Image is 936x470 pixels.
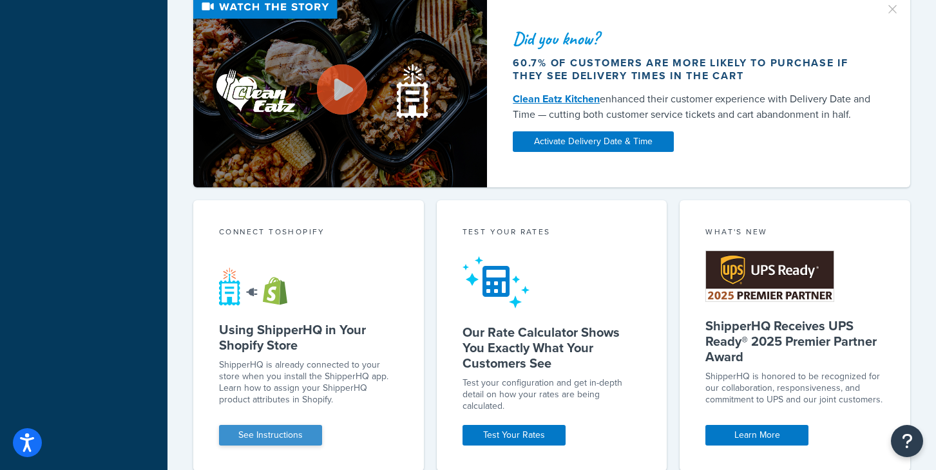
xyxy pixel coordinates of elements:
a: Clean Eatz Kitchen [513,91,600,106]
h5: ShipperHQ Receives UPS Ready® 2025 Premier Partner Award [705,318,884,364]
a: Activate Delivery Date & Time [513,131,674,152]
div: enhanced their customer experience with Delivery Date and Time — cutting both customer service ti... [513,91,879,122]
div: What's New [705,226,884,241]
div: Test your rates [463,226,642,241]
a: See Instructions [219,425,322,446]
p: ShipperHQ is already connected to your store when you install the ShipperHQ app. Learn how to ass... [219,359,398,406]
div: Test your configuration and get in-depth detail on how your rates are being calculated. [463,377,642,412]
h5: Our Rate Calculator Shows You Exactly What Your Customers See [463,324,642,371]
a: Learn More [705,425,808,446]
p: ShipperHQ is honored to be recognized for our collaboration, responsiveness, and commitment to UP... [705,371,884,406]
div: Connect to Shopify [219,226,398,241]
a: Test Your Rates [463,425,566,446]
button: Open Resource Center [891,425,923,457]
div: 60.7% of customers are more likely to purchase if they see delivery times in the cart [513,57,879,82]
img: connect-shq-shopify-9b9a8c5a.svg [219,267,300,306]
h5: Using ShipperHQ in Your Shopify Store [219,322,398,353]
div: Did you know? [513,30,879,48]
